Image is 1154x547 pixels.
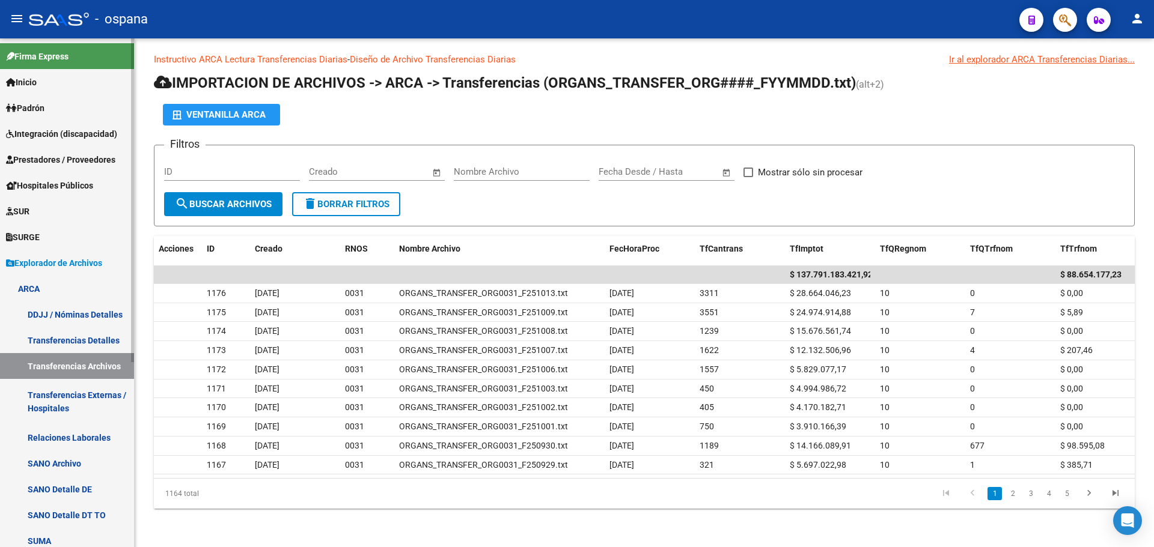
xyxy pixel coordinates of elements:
span: Mostrar sólo sin procesar [758,165,862,180]
a: go to last page [1104,487,1127,500]
span: [DATE] [609,307,634,317]
span: $ 14.166.089,91 [790,441,851,450]
a: Diseño de Archivo Transferencias Diarias [350,54,516,65]
span: $ 28.664.046,23 [790,288,851,298]
span: IMPORTACION DE ARCHIVOS -> ARCA -> Transferencias (ORGANS_TRANSFER_ORG####_FYYMMDD.txt) [154,74,856,91]
span: $ 0,00 [1060,402,1083,412]
span: 1189 [700,441,719,450]
span: - ospana [95,6,148,32]
span: 1170 [207,402,226,412]
span: TfQRegnom [880,244,926,253]
datatable-header-cell: TfTrfnom [1055,236,1146,262]
span: 0031 [345,402,364,412]
a: 5 [1060,487,1074,500]
li: page 1 [986,483,1004,504]
span: 0 [970,384,975,393]
span: ORGANS_TRANSFER_ORG0031_F251008.txt [399,326,568,336]
a: 2 [1006,487,1020,500]
span: 10 [880,402,890,412]
span: FecHoraProc [609,244,659,253]
span: 10 [880,422,890,431]
mat-icon: delete [303,196,317,211]
span: 1175 [207,307,226,317]
div: Ventanilla ARCA [172,104,270,125]
button: Borrar Filtros [292,192,400,216]
datatable-header-cell: Acciones [154,236,202,262]
span: 3311 [700,288,719,298]
span: ORGANS_TRANSFER_ORG0031_F251003.txt [399,384,568,393]
span: $ 4.994.986,72 [790,384,846,393]
span: Inicio [6,76,37,89]
span: 750 [700,422,714,431]
span: [DATE] [609,364,634,374]
span: [DATE] [255,345,279,355]
span: (alt+2) [856,79,884,90]
span: [DATE] [255,460,279,470]
span: $ 88.654.177,23 [1060,270,1122,279]
li: page 3 [1022,483,1040,504]
span: [DATE] [609,441,634,450]
span: 10 [880,441,890,450]
span: $ 207,46 [1060,345,1093,355]
datatable-header-cell: TfQTrfnom [965,236,1055,262]
a: 4 [1042,487,1056,500]
span: 1168 [207,441,226,450]
span: 0 [970,364,975,374]
span: 10 [880,384,890,393]
mat-icon: menu [10,11,24,26]
span: 1174 [207,326,226,336]
span: Nombre Archivo [399,244,460,253]
span: ORGANS_TRANSFER_ORG0031_F251001.txt [399,422,568,431]
span: 0031 [345,307,364,317]
span: 1173 [207,345,226,355]
span: $ 24.974.914,88 [790,307,851,317]
span: 0031 [345,364,364,374]
span: ORGANS_TRANSFER_ORG0031_F251009.txt [399,307,568,317]
span: TfCantrans [700,244,743,253]
span: [DATE] [609,402,634,412]
datatable-header-cell: Creado [250,236,340,262]
span: SUR [6,205,29,218]
input: Fecha inicio [599,166,647,177]
span: TfImptot [790,244,823,253]
span: [DATE] [255,364,279,374]
span: $ 5,89 [1060,307,1083,317]
span: 10 [880,288,890,298]
a: 1 [988,487,1002,500]
span: $ 98.595,08 [1060,441,1105,450]
span: Integración (discapacidad) [6,127,117,141]
span: Firma Express [6,50,69,63]
a: Instructivo ARCA Lectura Transferencias Diarias [154,54,347,65]
span: 0 [970,326,975,336]
datatable-header-cell: TfQRegnom [875,236,965,262]
span: 7 [970,307,975,317]
input: Fecha fin [368,166,427,177]
span: Padrón [6,101,44,115]
span: Prestadores / Proveedores [6,153,115,166]
input: Fecha inicio [309,166,358,177]
span: ORGANS_TRANSFER_ORG0031_F251002.txt [399,402,568,412]
datatable-header-cell: ID [202,236,250,262]
datatable-header-cell: FecHoraProc [605,236,695,262]
span: 3551 [700,307,719,317]
span: $ 12.132.506,96 [790,345,851,355]
span: TfTrfnom [1060,244,1097,253]
span: [DATE] [255,441,279,450]
span: $ 385,71 [1060,460,1093,470]
span: 677 [970,441,985,450]
span: [DATE] [609,460,634,470]
h3: Filtros [164,136,206,153]
datatable-header-cell: RNOS [340,236,394,262]
span: Borrar Filtros [303,199,389,210]
span: 405 [700,402,714,412]
li: page 5 [1058,483,1076,504]
span: 1557 [700,364,719,374]
span: [DATE] [609,384,634,393]
span: $ 137.791.183.421,92 [790,270,873,279]
a: go to first page [935,487,957,500]
span: 0 [970,288,975,298]
span: Hospitales Públicos [6,179,93,192]
mat-icon: search [175,196,189,211]
input: Fecha fin [658,166,716,177]
button: Open calendar [720,166,734,180]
